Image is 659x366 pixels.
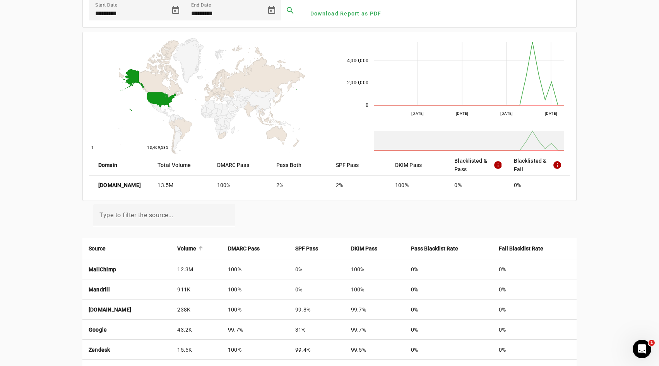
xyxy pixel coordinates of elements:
[649,340,655,346] span: 1
[222,279,289,300] td: 100%
[222,340,289,360] td: 100%
[389,176,448,194] mat-cell: 100%
[405,320,493,340] td: 0%
[499,244,570,253] div: Fail Blacklist Rate
[405,259,493,279] td: 0%
[95,2,117,8] mat-label: Start Date
[228,244,283,253] div: DMARC Pass
[289,340,345,360] td: 99.4%
[493,160,501,170] mat-icon: info
[89,306,131,313] strong: [DOMAIN_NAME]
[89,244,165,253] div: Source
[345,300,405,320] td: 99.7%
[330,176,389,194] mat-cell: 2%
[405,340,493,360] td: 0%
[289,300,345,320] td: 99.8%
[310,10,382,17] span: Download Report as PDF
[633,340,651,358] iframe: Intercom live chat
[347,58,368,63] text: 4,000,000
[508,176,570,194] mat-cell: 0%
[211,176,270,194] mat-cell: 100%
[351,244,399,253] div: DKIM Pass
[389,154,448,176] mat-header-cell: DKIM Pass
[222,259,289,279] td: 100%
[289,259,345,279] td: 0%
[411,244,486,253] div: Pass Blacklist Rate
[98,161,118,169] strong: Domain
[553,160,561,170] mat-icon: info
[91,145,94,150] text: 1
[411,244,458,253] strong: Pass Blacklist Rate
[191,2,211,8] mat-label: End Date
[151,154,211,176] mat-header-cell: Total Volume
[262,1,281,20] button: Open calendar
[89,327,107,333] strong: Google
[222,300,289,320] td: 100%
[508,154,570,176] mat-header-cell: Blacklisted & Fail
[493,300,577,320] td: 0%
[177,244,215,253] div: Volume
[544,111,557,116] text: [DATE]
[166,1,185,20] button: Open calendar
[493,340,577,360] td: 0%
[405,279,493,300] td: 0%
[289,320,345,340] td: 31%
[171,340,221,360] td: 15.5K
[151,176,211,194] mat-cell: 13.5M
[411,111,424,116] text: [DATE]
[89,244,106,253] strong: Source
[345,340,405,360] td: 99.5%
[345,279,405,300] td: 100%
[330,154,389,176] mat-header-cell: SPF Pass
[405,300,493,320] td: 0%
[493,320,577,340] td: 0%
[307,7,385,20] button: Download Report as PDF
[295,244,339,253] div: SPF Pass
[347,80,368,85] text: 2,000,000
[500,111,513,116] text: [DATE]
[228,244,260,253] strong: DMARC Pass
[289,279,345,300] td: 0%
[171,279,221,300] td: 911K
[448,176,507,194] mat-cell: 0%
[89,266,116,272] strong: MailChimp
[345,320,405,340] td: 99.7%
[499,244,543,253] strong: Fail Blacklist Rate
[177,244,196,253] strong: Volume
[171,320,221,340] td: 43.2K
[295,244,318,253] strong: SPF Pass
[89,38,330,154] svg: A chart.
[493,279,577,300] td: 0%
[147,145,168,150] text: 13,469,585
[270,176,329,194] mat-cell: 2%
[270,154,329,176] mat-header-cell: Pass Both
[171,259,221,279] td: 12.3M
[351,244,377,253] strong: DKIM Pass
[448,154,507,176] mat-header-cell: Blacklisted & Pass
[171,300,221,320] td: 238K
[89,347,110,353] strong: Zendesk
[89,286,110,293] strong: Mandrill
[493,259,577,279] td: 0%
[222,320,289,340] td: 99.7%
[99,211,173,219] mat-label: Type to filter the source...
[211,154,270,176] mat-header-cell: DMARC Pass
[345,259,405,279] td: 100%
[365,102,368,108] text: 0
[98,181,141,189] strong: [DOMAIN_NAME]
[455,111,468,116] text: [DATE]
